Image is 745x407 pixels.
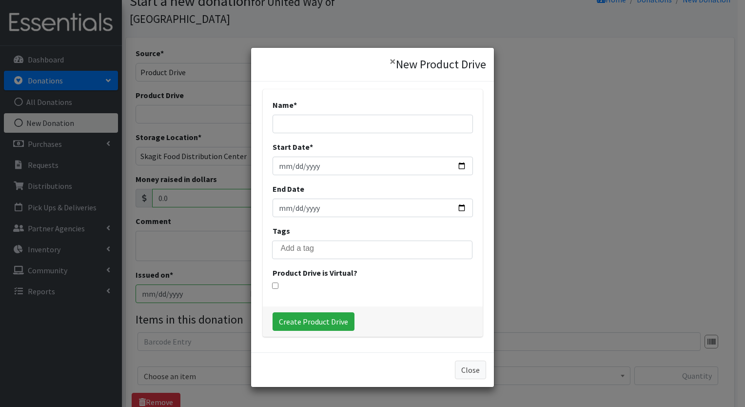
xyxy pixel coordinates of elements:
[382,48,404,75] button: ×
[455,361,486,379] button: Close
[273,141,313,153] label: Start Date
[396,56,486,73] h4: New Product Drive
[310,142,313,152] abbr: required
[273,267,357,279] label: Product Drive is Virtual?
[281,244,478,253] input: Add a tag
[273,99,297,111] label: Name
[294,100,297,110] abbr: required
[273,183,304,195] label: End Date
[273,225,290,237] label: Tags
[273,312,354,331] input: Create Product Drive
